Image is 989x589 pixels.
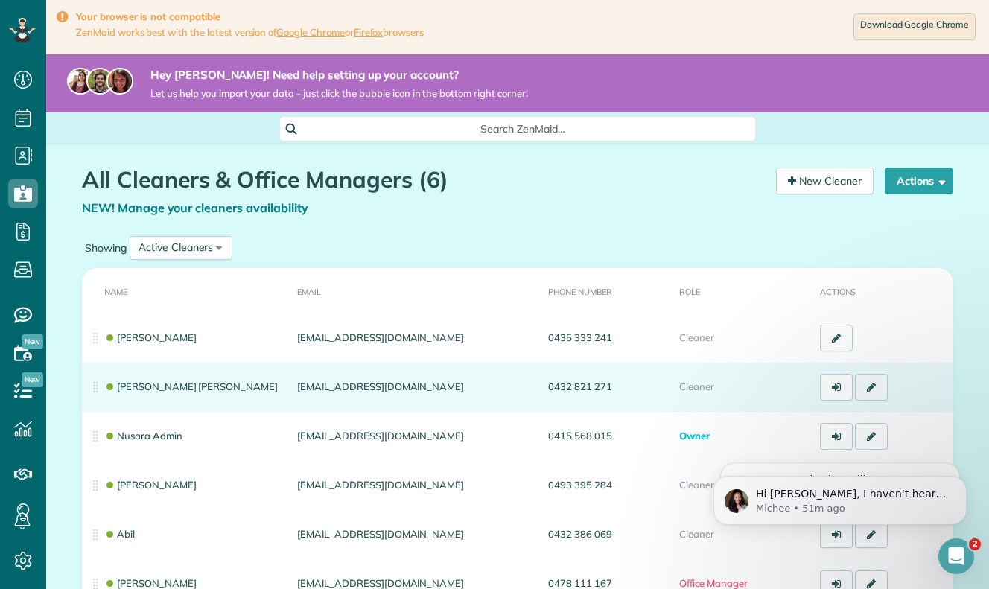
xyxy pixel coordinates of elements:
a: 0493 395 284 [548,479,612,491]
a: Google Chrome [276,26,345,38]
a: [PERSON_NAME] [104,577,197,589]
img: jorge-587dff0eeaa6aab1f244e6dc62b8924c3b6ad411094392a53c71c6c4a576187d.jpg [86,68,113,95]
strong: Your browser is not compatible [76,10,424,23]
img: maria-72a9807cf96188c08ef61303f053569d2e2a8a1cde33d635c8a3ac13582a053d.jpg [67,68,94,95]
span: New [22,334,43,349]
h1: All Cleaners & Office Managers (6) [82,168,765,192]
td: [EMAIL_ADDRESS][DOMAIN_NAME] [291,363,542,412]
span: New [22,372,43,387]
td: [EMAIL_ADDRESS][DOMAIN_NAME] [291,510,542,559]
td: [EMAIL_ADDRESS][DOMAIN_NAME] [291,412,542,461]
a: Abil [104,528,135,540]
span: Cleaner [679,479,714,491]
a: New Cleaner [776,168,874,194]
a: 0415 568 015 [548,430,612,442]
img: michelle-19f622bdf1676172e81f8f8fba1fb50e276960ebfe0243fe18214015130c80e4.jpg [106,68,133,95]
span: ZenMaid works best with the latest version of or browsers [76,26,424,39]
a: [PERSON_NAME] [104,479,197,491]
span: Cleaner [679,381,714,392]
th: Phone number [542,268,673,313]
a: 0432 821 271 [548,381,612,392]
a: Download Google Chrome [853,13,976,40]
a: Nusara Admin [104,430,182,442]
a: NEW! Manage your cleaners availability [82,200,308,215]
a: 0432 386 069 [548,528,612,540]
label: Showing [82,241,130,255]
span: Office Manager [679,577,747,589]
a: Firefox [354,26,384,38]
a: [PERSON_NAME] [PERSON_NAME] [104,381,278,392]
span: Cleaner [679,528,714,540]
button: Actions [885,168,953,194]
td: [EMAIL_ADDRESS][DOMAIN_NAME] [291,461,542,510]
strong: Hey [PERSON_NAME]! Need help setting up your account? [150,68,528,83]
span: Owner [679,430,710,442]
iframe: Intercom notifications message [691,445,989,549]
div: Active Cleaners [139,240,213,255]
th: Actions [814,268,953,313]
a: [PERSON_NAME] [104,331,197,343]
td: [EMAIL_ADDRESS][DOMAIN_NAME] [291,313,542,363]
th: Email [291,268,542,313]
th: Name [82,268,291,313]
th: Role [673,268,813,313]
iframe: Intercom live chat [938,538,974,574]
span: Let us help you import your data - just click the bubble icon in the bottom right corner! [150,87,528,100]
a: 0435 333 241 [548,331,612,343]
span: 2 [969,538,981,550]
a: 0478 111 167 [548,577,612,589]
span: Cleaner [679,331,714,343]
